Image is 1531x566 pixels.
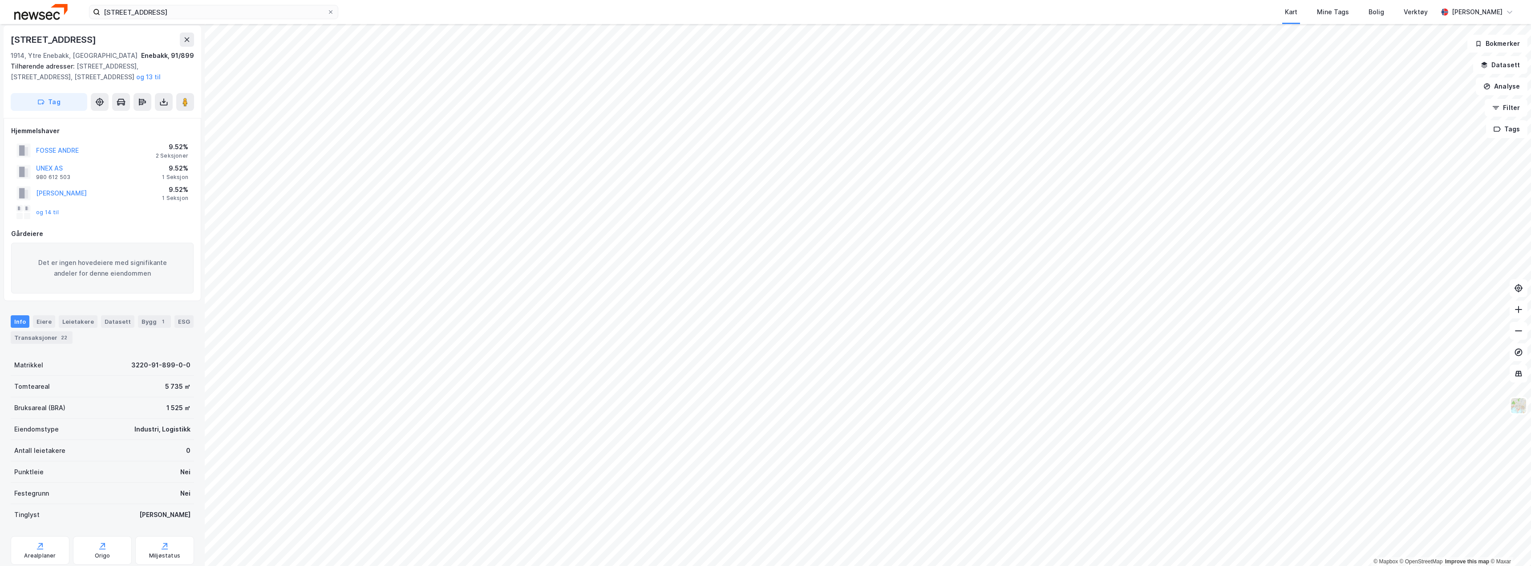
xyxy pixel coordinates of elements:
[14,424,59,435] div: Eiendomstype
[101,315,134,328] div: Datasett
[1467,35,1527,53] button: Bokmerker
[14,360,43,371] div: Matrikkel
[1485,99,1527,117] button: Filter
[141,50,194,61] div: Enebakk, 91/899
[138,315,171,328] div: Bygg
[1486,523,1531,566] div: Kontrollprogram for chat
[14,4,68,20] img: newsec-logo.f6e21ccffca1b3a03d2d.png
[11,50,138,61] div: 1914, Ytre Enebakk, [GEOGRAPHIC_DATA]
[14,467,44,477] div: Punktleie
[36,174,70,181] div: 980 612 503
[1486,120,1527,138] button: Tags
[14,403,65,413] div: Bruksareal (BRA)
[11,126,194,136] div: Hjemmelshaver
[134,424,190,435] div: Industri, Logistikk
[156,152,188,159] div: 2 Seksjoner
[11,61,187,82] div: [STREET_ADDRESS], [STREET_ADDRESS], [STREET_ADDRESS]
[1404,7,1428,17] div: Verktøy
[180,488,190,499] div: Nei
[59,315,97,328] div: Leietakere
[162,163,188,174] div: 9.52%
[131,360,190,371] div: 3220-91-899-0-0
[24,552,56,559] div: Arealplaner
[149,552,180,559] div: Miljøstatus
[165,381,190,392] div: 5 735 ㎡
[1445,558,1489,565] a: Improve this map
[14,445,65,456] div: Antall leietakere
[100,5,327,19] input: Søk på adresse, matrikkel, gårdeiere, leietakere eller personer
[1452,7,1503,17] div: [PERSON_NAME]
[162,174,188,181] div: 1 Seksjon
[166,403,190,413] div: 1 525 ㎡
[11,243,194,293] div: Det er ingen hovedeiere med signifikante andeler for denne eiendommen
[186,445,190,456] div: 0
[158,317,167,326] div: 1
[14,509,40,520] div: Tinglyst
[1476,77,1527,95] button: Analyse
[1510,397,1527,414] img: Z
[162,184,188,195] div: 9.52%
[139,509,190,520] div: [PERSON_NAME]
[1285,7,1297,17] div: Kart
[1317,7,1349,17] div: Mine Tags
[59,333,69,342] div: 22
[1486,523,1531,566] iframe: Chat Widget
[156,142,188,152] div: 9.52%
[11,33,98,47] div: [STREET_ADDRESS]
[174,315,194,328] div: ESG
[11,331,73,344] div: Transaksjoner
[11,228,194,239] div: Gårdeiere
[14,488,49,499] div: Festegrunn
[11,62,77,70] span: Tilhørende adresser:
[14,381,50,392] div: Tomteareal
[11,315,29,328] div: Info
[180,467,190,477] div: Nei
[1400,558,1443,565] a: OpenStreetMap
[1373,558,1398,565] a: Mapbox
[162,195,188,202] div: 1 Seksjon
[33,315,55,328] div: Eiere
[95,552,110,559] div: Origo
[1473,56,1527,74] button: Datasett
[1369,7,1384,17] div: Bolig
[11,93,87,111] button: Tag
